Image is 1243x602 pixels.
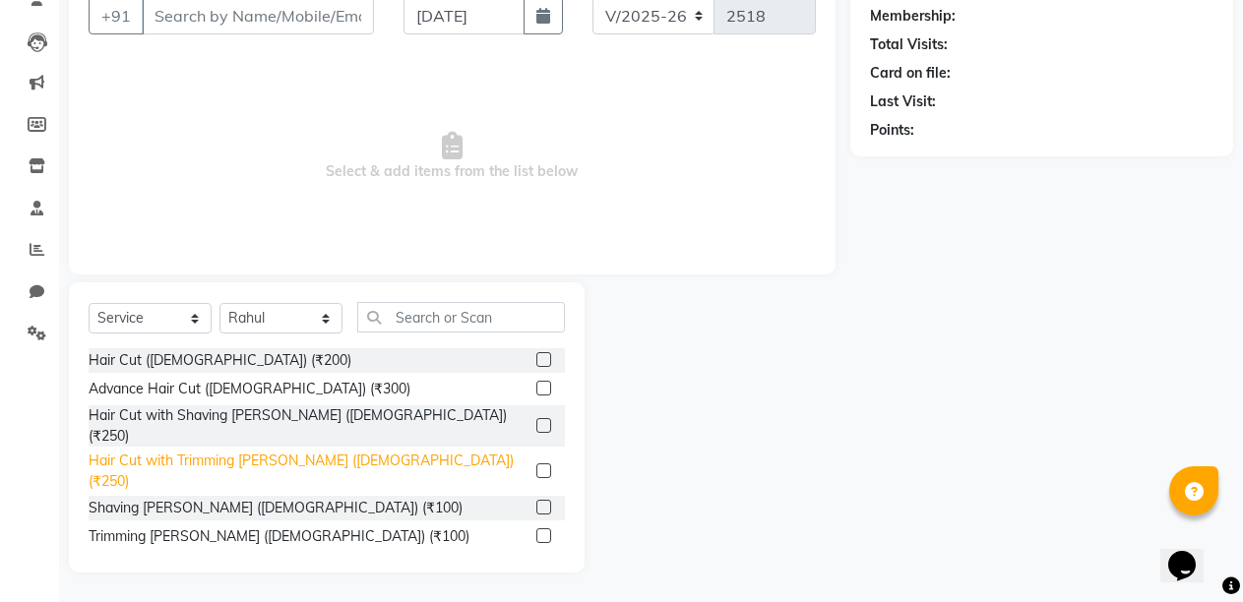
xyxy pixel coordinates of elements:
[870,63,951,84] div: Card on file:
[89,405,528,447] div: Hair Cut with Shaving [PERSON_NAME] ([DEMOGRAPHIC_DATA]) (₹250)
[89,526,469,547] div: Trimming [PERSON_NAME] ([DEMOGRAPHIC_DATA]) (₹100)
[89,350,351,371] div: Hair Cut ([DEMOGRAPHIC_DATA]) (₹200)
[357,302,565,332] input: Search or Scan
[870,120,914,141] div: Points:
[1160,523,1223,582] iframe: chat widget
[89,451,528,492] div: Hair Cut with Trimming [PERSON_NAME] ([DEMOGRAPHIC_DATA]) (₹250)
[89,58,816,255] span: Select & add items from the list below
[89,498,463,518] div: Shaving [PERSON_NAME] ([DEMOGRAPHIC_DATA]) (₹100)
[89,379,410,399] div: Advance Hair Cut ([DEMOGRAPHIC_DATA]) (₹300)
[870,34,948,55] div: Total Visits:
[870,6,956,27] div: Membership:
[870,91,936,112] div: Last Visit:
